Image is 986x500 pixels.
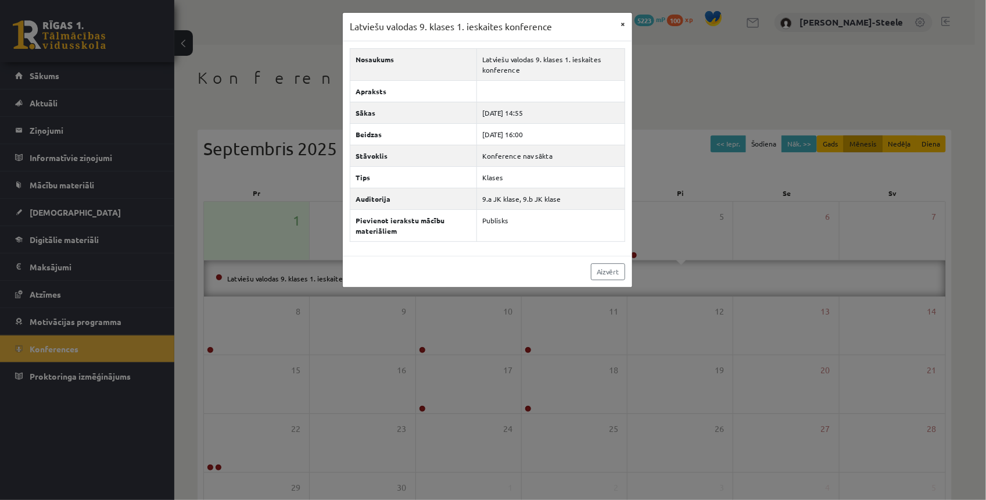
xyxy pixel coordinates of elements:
td: Konference nav sākta [476,145,625,166]
td: Publisks [476,209,625,241]
h3: Latviešu valodas 9. klases 1. ieskaites konference [350,20,552,34]
th: Apraksts [350,80,477,102]
td: 9.a JK klase, 9.b JK klase [476,188,625,209]
td: Klases [476,166,625,188]
a: Aizvērt [591,263,625,280]
button: × [614,13,632,35]
th: Stāvoklis [350,145,477,166]
th: Tips [350,166,477,188]
th: Beidzas [350,123,477,145]
th: Pievienot ierakstu mācību materiāliem [350,209,477,241]
th: Nosaukums [350,48,477,80]
td: Latviešu valodas 9. klases 1. ieskaites konference [476,48,625,80]
th: Auditorija [350,188,477,209]
td: [DATE] 16:00 [476,123,625,145]
td: [DATE] 14:55 [476,102,625,123]
th: Sākas [350,102,477,123]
